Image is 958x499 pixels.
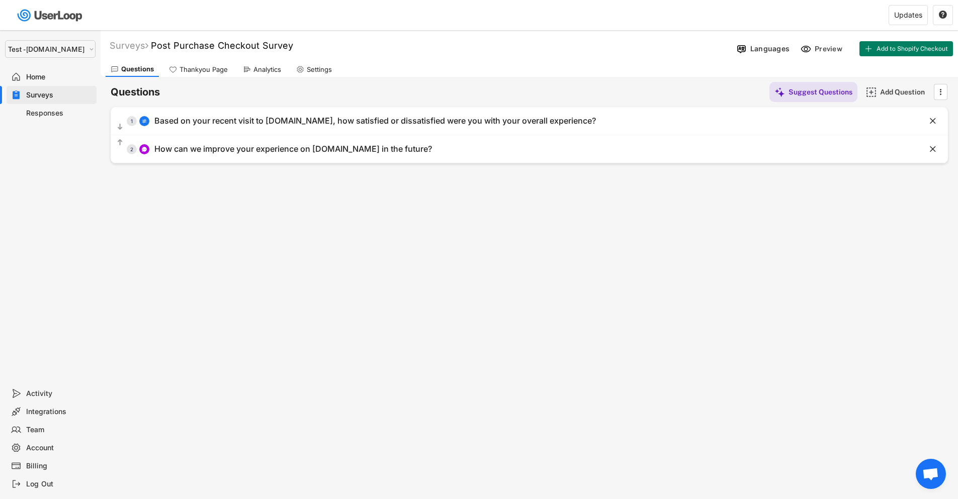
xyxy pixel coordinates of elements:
[141,118,147,124] img: AdjustIcon.svg
[935,84,945,99] button: 
[141,146,147,152] img: ConversationMinor.svg
[789,87,852,96] div: Suggest Questions
[253,65,281,74] div: Analytics
[26,389,93,398] div: Activity
[26,479,93,489] div: Log Out
[154,144,432,154] div: How can we improve your experience on [DOMAIN_NAME] in the future?
[26,90,93,100] div: Surveys
[15,5,86,26] img: userloop-logo-01.svg
[26,443,93,453] div: Account
[916,459,946,489] div: Open chat
[116,122,124,132] button: 
[736,44,747,54] img: Language%20Icon.svg
[118,138,123,147] text: 
[116,138,124,148] button: 
[938,11,947,20] button: 
[866,87,877,97] img: AddMajor.svg
[928,144,938,154] button: 
[110,40,148,51] div: Surveys
[774,87,785,97] img: MagicMajor%20%28Purple%29.svg
[151,40,293,51] font: Post Purchase Checkout Survey
[894,12,922,19] div: Updates
[127,119,137,124] div: 1
[26,109,93,118] div: Responses
[121,65,154,73] div: Questions
[118,123,123,131] text: 
[930,116,936,126] text: 
[26,407,93,417] div: Integrations
[750,44,790,53] div: Languages
[180,65,228,74] div: Thankyou Page
[877,46,948,52] span: Add to Shopify Checkout
[859,41,953,56] button: Add to Shopify Checkout
[26,72,93,82] div: Home
[940,86,942,97] text: 
[815,44,845,53] div: Preview
[154,116,596,126] div: Based on your recent visit to [DOMAIN_NAME], how satisfied or dissatisfied were you with your ove...
[930,144,936,154] text: 
[939,10,947,19] text: 
[111,85,160,99] h6: Questions
[880,87,930,96] div: Add Question
[26,461,93,471] div: Billing
[127,147,137,152] div: 2
[307,65,332,74] div: Settings
[928,116,938,126] button: 
[26,425,93,435] div: Team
